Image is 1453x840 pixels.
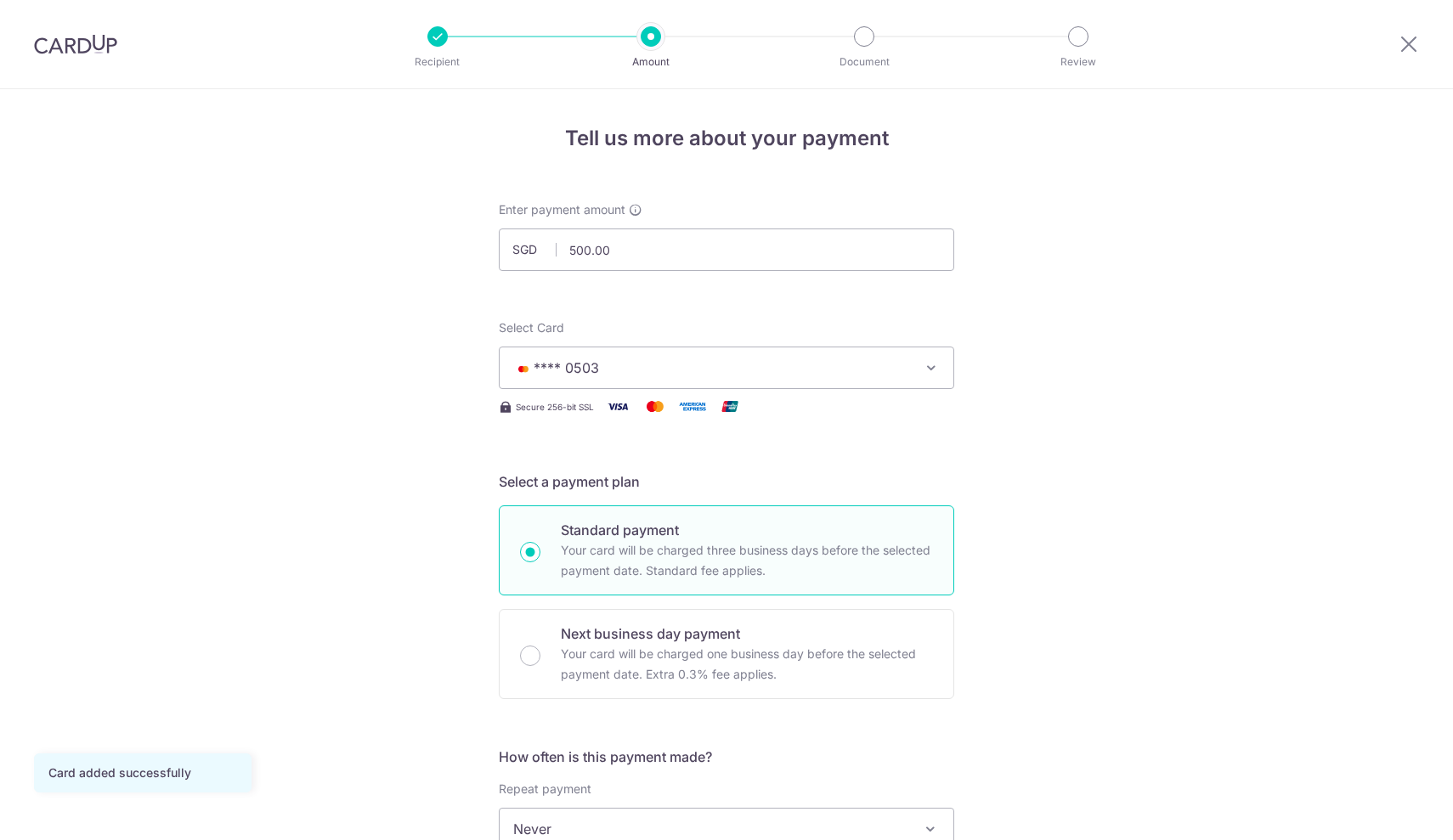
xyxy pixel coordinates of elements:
[561,540,933,581] p: Your card will be charged three business days before the selected payment date. Standard fee appl...
[676,396,710,417] img: American Express
[499,747,954,767] h5: How often is this payment made?
[801,54,927,70] p: Document
[48,764,237,781] div: Card added successfully
[34,34,117,54] img: CardUp
[375,54,500,70] p: Recipient
[638,396,672,417] img: Mastercard
[499,228,954,271] input: 0.00
[601,396,635,417] img: Visa
[499,781,591,798] label: Repeat payment
[499,471,954,492] h5: Select a payment plan
[512,241,557,258] span: SGD
[499,320,564,335] span: translation missing: en.payables.payment_networks.credit_card.summary.labels.select_card
[499,201,625,218] span: Enter payment amount
[713,396,747,417] img: Union Pay
[561,644,933,685] p: Your card will be charged one business day before the selected payment date. Extra 0.3% fee applies.
[499,123,954,154] h4: Tell us more about your payment
[513,363,534,375] img: MASTERCARD
[588,54,714,70] p: Amount
[561,623,933,644] p: Next business day payment
[516,400,594,414] span: Secure 256-bit SSL
[561,520,933,540] p: Standard payment
[1015,54,1141,70] p: Review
